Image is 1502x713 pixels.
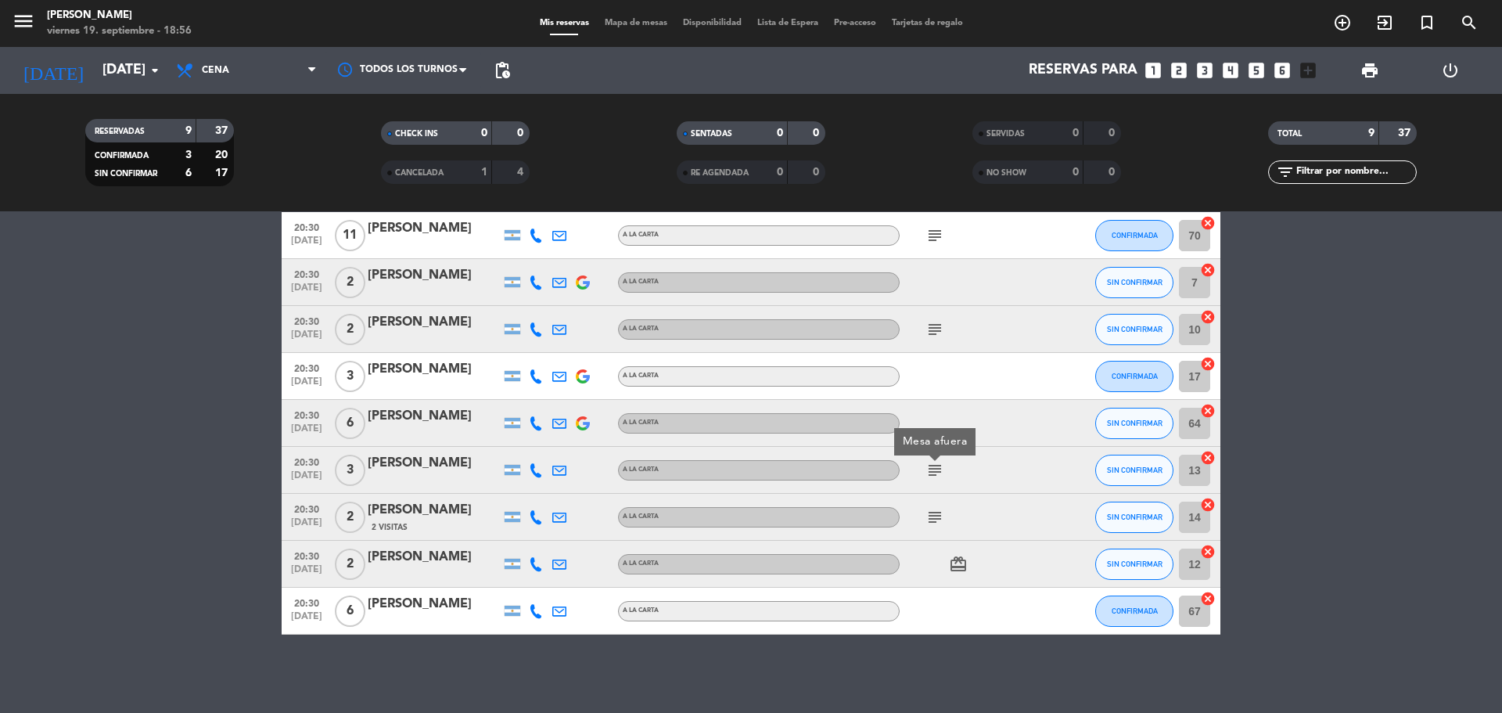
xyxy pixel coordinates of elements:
[287,376,326,394] span: [DATE]
[925,508,944,527] i: subject
[1107,513,1162,521] span: SIN CONFIRMAR
[1200,215,1216,231] i: cancel
[597,19,675,27] span: Mapa de mesas
[949,555,968,574] i: card_giftcard
[215,125,231,136] strong: 37
[1246,60,1267,81] i: looks_5
[1095,455,1173,486] button: SIN CONFIRMAR
[185,125,192,136] strong: 9
[1109,167,1118,178] strong: 0
[623,232,659,238] span: A LA CARTA
[623,607,659,614] span: A LA CARTA
[623,560,659,567] span: A LA CARTA
[287,499,326,517] span: 20:30
[215,149,231,160] strong: 20
[287,517,326,535] span: [DATE]
[1073,167,1079,178] strong: 0
[95,128,145,135] span: RESERVADAS
[576,416,590,430] img: google-logo.png
[481,128,487,139] strong: 0
[1107,466,1162,474] span: SIN CONFIRMAR
[675,19,749,27] span: Disponibilidad
[576,275,590,290] img: google-logo.png
[395,130,438,138] span: CHECK INS
[287,358,326,376] span: 20:30
[368,359,501,380] div: [PERSON_NAME]
[1029,63,1137,78] span: Reservas para
[47,23,192,39] div: viernes 19. septiembre - 18:56
[47,8,192,23] div: [PERSON_NAME]
[532,19,597,27] span: Mis reservas
[1375,13,1394,32] i: exit_to_app
[1200,262,1216,278] i: cancel
[335,314,365,345] span: 2
[12,53,95,88] i: [DATE]
[691,169,749,177] span: RE AGENDADA
[1460,13,1479,32] i: search
[1107,278,1162,286] span: SIN CONFIRMAR
[1095,549,1173,580] button: SIN CONFIRMAR
[1200,544,1216,560] i: cancel
[287,423,326,441] span: [DATE]
[395,169,444,177] span: CANCELADA
[372,521,408,534] span: 2 Visitas
[1277,130,1302,138] span: TOTAL
[368,594,501,614] div: [PERSON_NAME]
[749,19,826,27] span: Lista de Espera
[335,267,365,298] span: 2
[368,453,501,474] div: [PERSON_NAME]
[517,167,526,178] strong: 4
[1107,419,1162,427] span: SIN CONFIRMAR
[1220,60,1241,81] i: looks_4
[1112,372,1158,380] span: CONFIRMADA
[202,65,229,76] span: Cena
[813,128,822,139] strong: 0
[1398,128,1414,139] strong: 37
[146,61,164,80] i: arrow_drop_down
[1333,13,1352,32] i: add_circle_outline
[623,326,659,332] span: A LA CARTA
[287,611,326,629] span: [DATE]
[1169,60,1189,81] i: looks_two
[368,312,501,333] div: [PERSON_NAME]
[335,361,365,392] span: 3
[1295,164,1416,181] input: Filtrar por nombre...
[335,549,365,580] span: 2
[1095,596,1173,627] button: CONFIRMADA
[1095,267,1173,298] button: SIN CONFIRMAR
[287,470,326,488] span: [DATE]
[1200,497,1216,513] i: cancel
[12,9,35,33] i: menu
[185,167,192,178] strong: 6
[777,167,783,178] strong: 0
[1195,60,1215,81] i: looks_3
[1107,325,1162,333] span: SIN CONFIRMAR
[1200,450,1216,466] i: cancel
[777,128,783,139] strong: 0
[335,596,365,627] span: 6
[335,408,365,439] span: 6
[826,19,884,27] span: Pre-acceso
[1418,13,1436,32] i: turned_in_not
[986,130,1025,138] span: SERVIDAS
[12,9,35,38] button: menu
[623,513,659,520] span: A LA CARTA
[1272,60,1292,81] i: looks_6
[287,265,326,283] span: 20:30
[95,152,149,160] span: CONFIRMADA
[287,236,326,254] span: [DATE]
[287,218,326,236] span: 20:30
[884,19,971,27] span: Tarjetas de regalo
[287,452,326,470] span: 20:30
[1200,403,1216,419] i: cancel
[925,461,944,480] i: subject
[1200,309,1216,325] i: cancel
[691,130,732,138] span: SENTADAS
[1200,356,1216,372] i: cancel
[335,220,365,251] span: 11
[1441,61,1460,80] i: power_settings_new
[1200,591,1216,607] i: cancel
[1143,60,1163,81] i: looks_one
[1368,128,1374,139] strong: 9
[1276,163,1295,182] i: filter_list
